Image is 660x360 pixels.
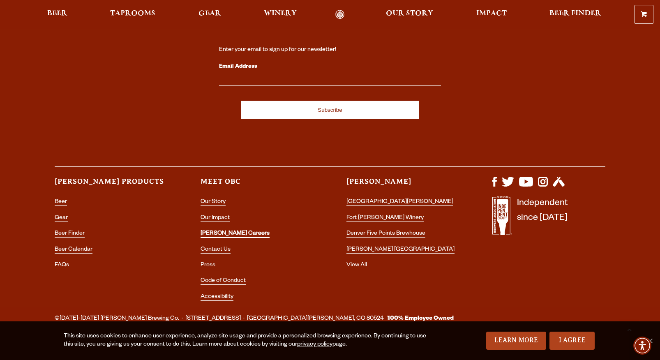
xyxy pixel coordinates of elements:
a: Gear [55,215,68,222]
a: [PERSON_NAME] Careers [201,231,270,238]
a: privacy policy [297,342,332,348]
h3: [PERSON_NAME] Products [55,177,168,194]
div: Accessibility Menu [633,337,651,355]
a: Impact [471,10,512,19]
span: Beer [47,10,67,17]
a: Winery [258,10,302,19]
a: Gear [193,10,226,19]
a: Beer [55,199,67,206]
a: [PERSON_NAME] [GEOGRAPHIC_DATA] [346,247,455,254]
label: Email Address [219,62,441,72]
a: Visit us on YouTube [519,182,533,189]
a: Beer Finder [55,231,85,238]
h3: Meet OBC [201,177,314,194]
a: Our Impact [201,215,230,222]
a: Scroll to top [619,319,639,339]
a: Odell Home [324,10,355,19]
div: This site uses cookies to enhance user experience, analyze site usage and provide a personalized ... [64,332,435,349]
p: Independent since [DATE] [517,196,568,240]
a: Visit us on X (formerly Twitter) [502,182,514,189]
a: Beer [42,10,73,19]
h3: [PERSON_NAME] [346,177,459,194]
a: FAQs [55,262,69,269]
a: Fort [PERSON_NAME] Winery [346,215,424,222]
strong: 100% Employee Owned [388,316,454,322]
a: Beer Calendar [55,247,92,254]
a: Learn More [486,332,547,350]
a: View All [346,262,367,269]
div: Enter your email to sign up for our newsletter! [219,46,441,54]
a: Beer Finder [544,10,607,19]
a: Our Story [381,10,438,19]
a: Visit us on Facebook [492,182,497,189]
a: Taprooms [105,10,161,19]
input: Subscribe [241,101,419,119]
a: [GEOGRAPHIC_DATA][PERSON_NAME] [346,199,453,206]
a: Press [201,262,215,269]
span: Taprooms [110,10,155,17]
span: ©[DATE]-[DATE] [PERSON_NAME] Brewing Co. · [STREET_ADDRESS] · [GEOGRAPHIC_DATA][PERSON_NAME], CO ... [55,314,454,324]
a: Denver Five Points Brewhouse [346,231,425,238]
a: I Agree [549,332,595,350]
span: Winery [264,10,297,17]
a: Contact Us [201,247,231,254]
a: Code of Conduct [201,278,246,285]
span: Impact [476,10,507,17]
a: Our Story [201,199,226,206]
a: Visit us on Instagram [538,182,548,189]
span: Beer Finder [549,10,601,17]
span: Our Story [386,10,433,17]
span: Gear [198,10,221,17]
a: Visit us on Untappd [553,182,565,189]
a: Accessibility [201,294,233,301]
